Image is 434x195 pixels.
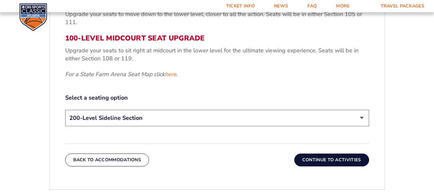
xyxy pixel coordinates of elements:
em: For a State Farm Arena Seat Map click . [65,70,178,78]
button: Continue To Activities [294,154,369,166]
p: Upgrade your seats to sit right at midcourt in the lower level for the ultimate viewing experienc... [65,47,369,63]
label: Select a seating option [65,94,369,102]
p: Upgrade your seats to move down to the lower level, closer to all the action. Seats will be in ei... [65,10,369,26]
button: Back To Accommodations [65,154,149,166]
img: CBS Sports Classic [19,3,47,31]
a: here [165,70,176,78]
h3: 100-Level Midcourt Seat Upgrade [65,34,369,42]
